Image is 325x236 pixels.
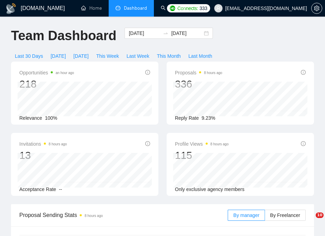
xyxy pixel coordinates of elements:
[116,6,120,10] span: dashboard
[49,142,67,146] time: 8 hours ago
[11,28,116,44] h1: Team Dashboard
[204,71,222,75] time: 8 hours ago
[19,69,74,77] span: Opportunities
[233,212,259,218] span: By manager
[123,51,153,62] button: Last Week
[175,149,229,162] div: 115
[145,141,150,146] span: info-circle
[19,211,228,219] span: Proposal Sending Stats
[210,142,229,146] time: 8 hours ago
[127,52,149,60] span: Last Week
[201,115,215,121] span: 9.23%
[153,51,185,62] button: This Month
[175,140,229,148] span: Profile Views
[171,29,203,37] input: End date
[175,115,199,121] span: Reply Rate
[302,212,318,229] iframe: Intercom live chat
[11,51,47,62] button: Last 30 Days
[175,187,245,192] span: Only exclusive agency members
[312,6,322,11] span: setting
[73,52,89,60] span: [DATE]
[51,52,66,60] span: [DATE]
[161,5,186,11] a: searchScanner
[175,69,222,77] span: Proposals
[157,52,181,60] span: This Month
[163,30,168,36] span: to
[129,29,160,37] input: Start date
[15,52,43,60] span: Last 30 Days
[19,149,67,162] div: 13
[47,51,70,62] button: [DATE]
[70,51,92,62] button: [DATE]
[188,52,212,60] span: Last Month
[199,4,207,12] span: 333
[163,30,168,36] span: swap-right
[270,212,300,218] span: By Freelancer
[19,187,56,192] span: Acceptance Rate
[19,115,42,121] span: Relevance
[96,52,119,60] span: This Week
[81,5,102,11] a: homeHome
[216,6,221,11] span: user
[124,5,147,11] span: Dashboard
[185,51,216,62] button: Last Month
[301,70,306,75] span: info-circle
[145,70,150,75] span: info-circle
[316,212,324,218] span: 10
[92,51,123,62] button: This Week
[301,141,306,146] span: info-circle
[56,71,74,75] time: an hour ago
[59,187,62,192] span: --
[45,115,57,121] span: 100%
[85,214,103,218] time: 8 hours ago
[311,6,322,11] a: setting
[6,3,17,14] img: logo
[175,78,222,91] div: 336
[311,3,322,14] button: setting
[19,140,67,148] span: Invitations
[19,78,74,91] div: 218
